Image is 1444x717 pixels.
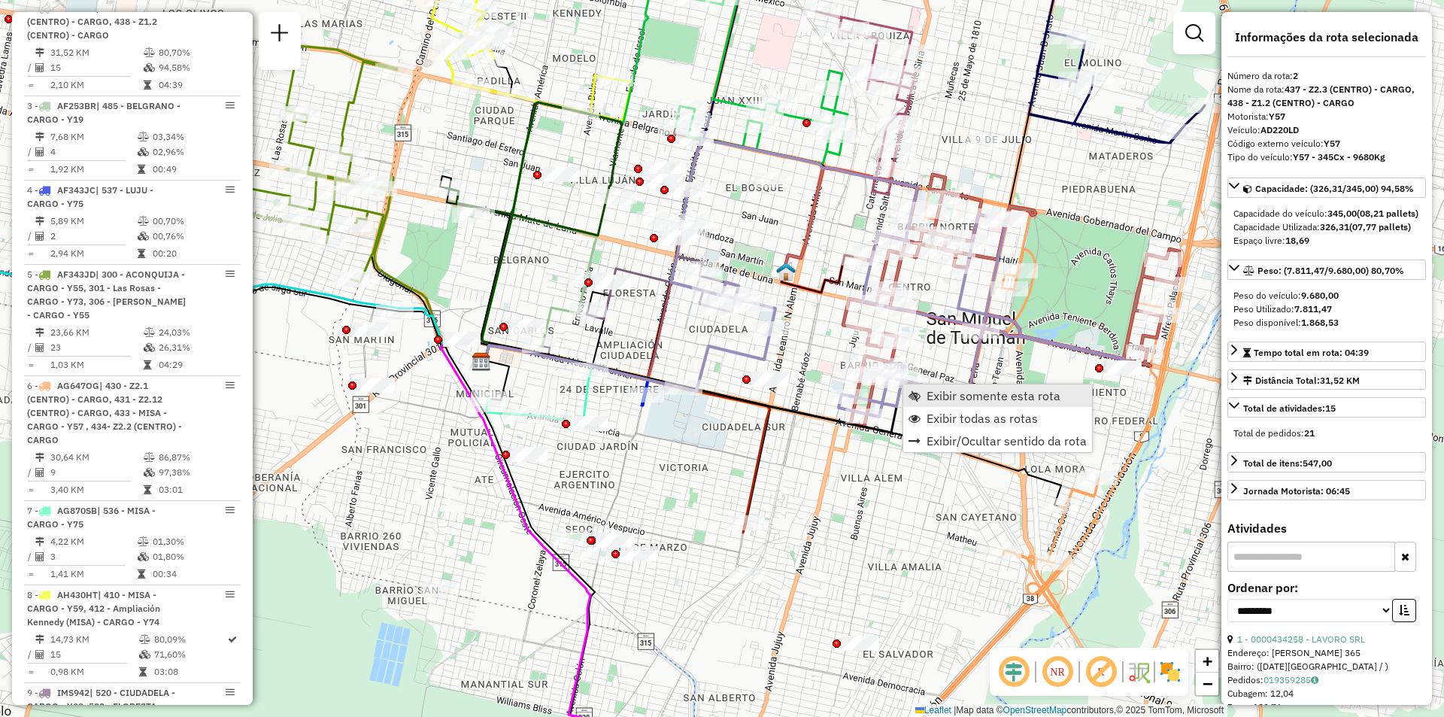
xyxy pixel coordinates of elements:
[35,48,44,57] i: Distância Total
[50,357,143,372] td: 1,03 KM
[158,77,234,93] td: 04:39
[27,269,186,321] span: 5 -
[50,450,143,465] td: 30,64 KM
[158,325,234,340] td: 24,03%
[27,380,182,445] span: 6 -
[226,506,235,515] em: Opções
[1227,83,1426,110] div: Nome da rota:
[138,552,149,561] i: % de utilização da cubagem
[138,570,145,579] i: Tempo total em rota
[139,667,147,676] i: Tempo total em rota
[751,372,789,387] div: Atividade não roteirizada - MUNDO DE BEBIDA
[27,2,157,41] span: | 437 - Z2.3 (CENTRO) - CARGO, 438 - Z1.2 (CENTRO) - CARGO
[996,654,1032,690] span: Ocultar deslocamento
[152,567,234,582] td: 00:34
[1196,650,1218,673] a: Zoom in
[511,447,548,462] div: Atividade não roteirizada - Martu Bebidas Sas
[158,357,234,372] td: 04:29
[226,185,235,194] em: Opções
[1227,421,1426,446] div: Total de atividades:15
[138,147,149,156] i: % de utilização da cubagem
[158,465,234,480] td: 97,38%
[35,468,44,477] i: Total de Atividades
[1304,427,1315,439] strong: 21
[27,647,35,662] td: /
[50,549,137,564] td: 3
[14,11,51,26] div: Atividade não roteirizada - Mendoza Marcos Dario
[50,129,137,144] td: 7,68 KM
[1227,283,1426,336] div: Peso: (7.811,47/9.680,00) 80,70%
[158,60,234,75] td: 94,58%
[596,533,633,548] div: Atividade não roteirizada - MOYANO JUAN RAMON
[144,48,155,57] i: % de utilização do peso
[1227,30,1426,44] h4: Informações da rota selecionada
[27,229,35,244] td: /
[50,664,138,679] td: 0,98 KM
[35,328,44,337] i: Distância Total
[144,360,151,369] i: Tempo total em rota
[599,189,637,204] div: Atividade não roteirizada - CANAL MONICA ROXANA
[1227,137,1426,150] div: Código externo veículo:
[927,435,1087,447] span: Exibir/Ocultar sentido da rota
[50,340,143,355] td: 23
[1233,290,1339,301] span: Peso do veículo:
[50,246,137,261] td: 2,94 KM
[152,144,234,160] td: 02,96%
[645,174,682,189] div: Atividade não roteirizada - Cordoba Roberto Jose
[1254,347,1369,358] span: Tempo total em rota: 04:39
[1325,403,1336,414] strong: 15
[144,485,151,494] i: Tempo total em rota
[1203,674,1212,693] span: −
[1179,18,1209,48] a: Exibir filtros
[1269,111,1285,122] strong: Y57
[27,184,153,209] span: 4 -
[152,229,234,244] td: 00,76%
[376,305,414,320] div: Atividade não roteirizada - VIRGILI LEONARDO MIGUEL
[153,664,226,679] td: 03:08
[676,131,714,146] div: Atividade não roteirizada - BALCEDA MARIA FABIANA
[152,549,234,564] td: 01,80%
[50,632,138,647] td: 14,73 KM
[357,378,395,393] div: Atividade não roteirizada - SUP. MAYORISTA MAKRO S.A.
[927,390,1060,402] span: Exibir somente esta rota
[962,135,1000,150] div: Atividade não roteirizada - CARMENA
[138,537,149,546] i: % de utilização do peso
[50,162,137,177] td: 1,92 KM
[912,704,1227,717] div: Map data © contributors,© 2025 TomTom, Microsoft
[574,548,611,563] div: Atividade não roteirizada - BULLAUDE LUCRECIA ANTONIA
[1285,235,1309,246] strong: 18,69
[903,407,1092,430] li: Exibir todas as rotas
[57,380,99,391] span: AG647OG
[1349,221,1411,232] strong: (07,77 pallets)
[1233,207,1420,220] div: Capacidade do veículo:
[144,343,155,352] i: % de utilização da cubagem
[27,589,160,627] span: | 410 - MISA - CARGO - Y59, 412 - Ampliación Kennedy (MISA) - CARGO - Y74
[57,269,96,280] span: AF343JD
[1227,369,1426,390] a: Distância Total:31,52 KM
[138,132,149,141] i: % de utilização do peso
[1083,654,1119,690] span: Exibir rótulo
[443,332,481,347] div: Atividade não roteirizada - Libertad S.A. SIEMPRE A LAS 07:00AM!!!!!
[636,211,674,226] div: Atividade não roteirizada - Soria
[915,705,951,715] a: Leaflet
[1227,178,1426,198] a: Capacidade: (326,31/345,00) 94,58%
[153,632,226,647] td: 80,09%
[1301,317,1339,328] strong: 1.868,53
[57,589,98,600] span: AH430HT
[27,505,156,530] span: 7 -
[1003,705,1067,715] a: OpenStreetMap
[1294,303,1332,314] strong: 7.811,47
[502,409,540,424] div: Atividade não roteirizada - Cooperativa
[57,687,89,698] span: IMS942
[1196,673,1218,695] a: Zoom out
[1227,480,1426,500] a: Jornada Motorista: 06:45
[50,647,138,662] td: 15
[1227,521,1426,536] h4: Atividades
[153,647,226,662] td: 71,60%
[144,468,155,477] i: % de utilização da cubagem
[1227,84,1415,108] strong: 437 - Z2.3 (CENTRO) - CARGO, 438 - Z1.2 (CENTRO) - CARGO
[27,100,180,125] span: | 485 - BELGRANO - CARGO - Y19
[50,534,137,549] td: 4,22 KM
[1237,633,1365,645] a: 1 - 0000434258 - LAVORO SRL
[1311,676,1318,685] i: Observações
